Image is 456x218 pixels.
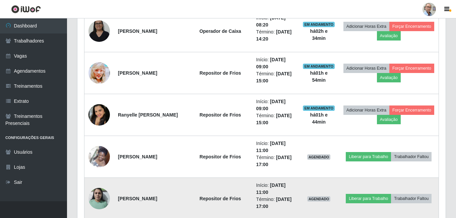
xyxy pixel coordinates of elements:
strong: há 02 h e 34 min [310,28,328,41]
button: Adicionar Horas Extra [343,105,389,115]
button: Avaliação [377,115,401,124]
button: Adicionar Horas Extra [343,64,389,73]
time: [DATE] 09:00 [256,57,286,69]
li: Início: [256,56,295,70]
img: 1750772761478.jpeg [88,104,110,126]
time: [DATE] 11:00 [256,183,286,195]
strong: Operador de Caixa [199,28,241,34]
img: 1751936244534.jpeg [88,142,110,171]
li: Término: [256,28,295,43]
strong: [PERSON_NAME] [118,28,157,34]
button: Liberar para Trabalho [346,194,391,203]
img: 1755098578840.jpeg [88,58,110,88]
strong: há 01 h e 54 min [310,70,328,83]
button: Avaliação [377,31,401,41]
button: Trabalhador Faltou [391,194,432,203]
button: Trabalhador Faltou [391,152,432,161]
li: Término: [256,112,295,126]
strong: [PERSON_NAME] [118,70,157,76]
strong: Repositor de Frios [200,154,241,159]
button: Forçar Encerramento [389,22,434,31]
li: Término: [256,70,295,84]
time: [DATE] 09:00 [256,99,286,111]
li: Início: [256,98,295,112]
button: Adicionar Horas Extra [343,22,389,31]
strong: Repositor de Frios [200,196,241,201]
li: Início: [256,140,295,154]
span: AGENDADO [307,154,331,160]
strong: há 01 h e 44 min [310,112,328,125]
button: Liberar para Trabalho [346,152,391,161]
button: Forçar Encerramento [389,105,434,115]
span: AGENDADO [307,196,331,202]
strong: [PERSON_NAME] [118,154,157,159]
button: Forçar Encerramento [389,64,434,73]
strong: Repositor de Frios [200,112,241,118]
button: Avaliação [377,73,401,82]
span: EM ANDAMENTO [303,105,335,111]
strong: Repositor de Frios [200,70,241,76]
strong: Ranyelle [PERSON_NAME] [118,112,178,118]
img: 1737580623988.jpeg [88,184,110,213]
time: [DATE] 11:00 [256,141,286,153]
li: Término: [256,154,295,168]
li: Término: [256,196,295,210]
li: Início: [256,182,295,196]
img: 1756729068412.jpeg [88,17,110,45]
img: CoreUI Logo [11,5,41,13]
li: Início: [256,14,295,28]
span: EM ANDAMENTO [303,22,335,27]
span: EM ANDAMENTO [303,64,335,69]
strong: [PERSON_NAME] [118,196,157,201]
